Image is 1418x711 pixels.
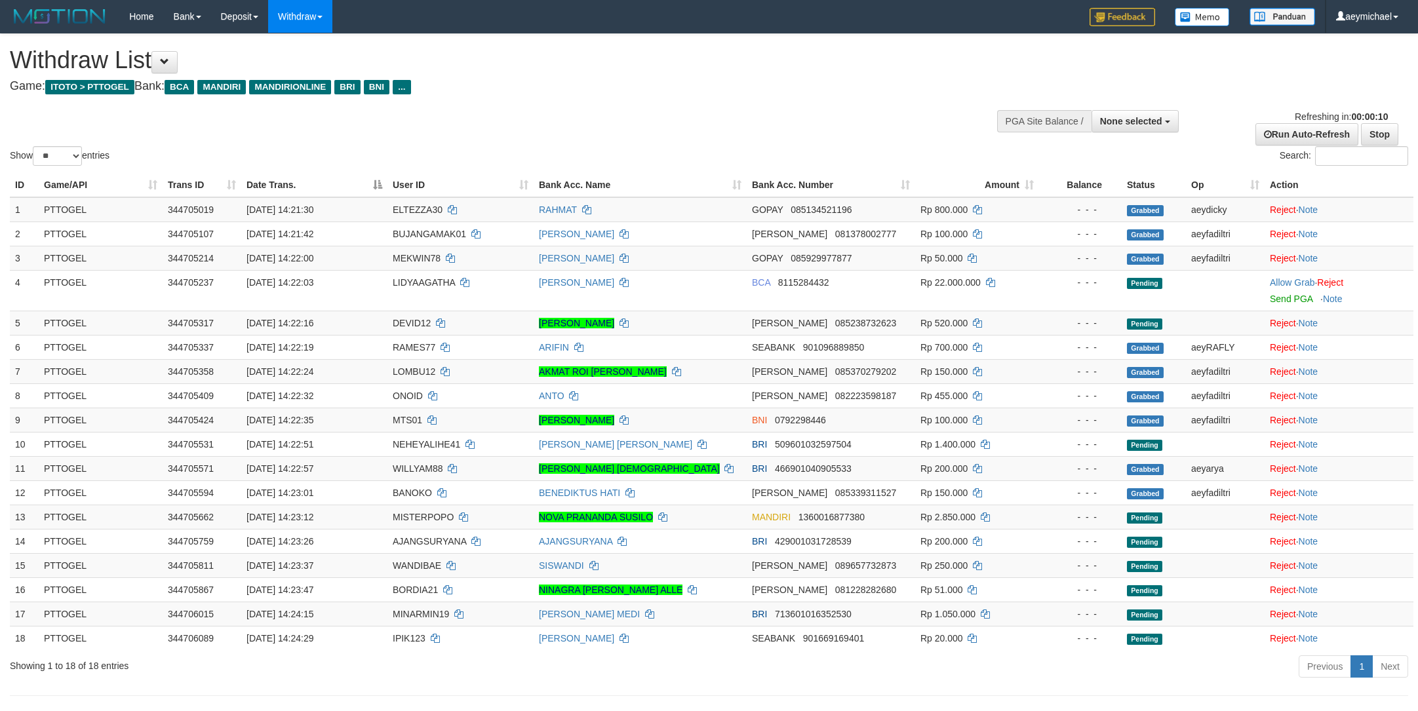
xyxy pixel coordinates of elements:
td: PTTOGEL [39,383,163,408]
span: Copy 085134521196 to clipboard [791,204,852,215]
td: PTTOGEL [39,602,163,626]
span: [DATE] 14:22:57 [246,463,313,474]
span: MISTERPOPO [393,512,454,522]
a: Note [1299,536,1318,547]
td: aeyfadiltri [1186,408,1265,432]
span: BORDIA21 [393,585,438,595]
img: MOTION_logo.png [10,7,109,26]
span: [DATE] 14:23:37 [246,560,313,571]
span: [DATE] 14:23:12 [246,512,313,522]
a: [PERSON_NAME] MEDI [539,609,640,619]
a: Note [1299,488,1318,498]
span: [PERSON_NAME] [752,229,827,239]
td: aeyRAFLY [1186,335,1265,359]
span: Rp 250.000 [920,560,968,571]
td: 18 [10,626,39,650]
span: LOMBU12 [393,366,435,377]
a: Note [1299,585,1318,595]
a: ARIFIN [539,342,569,353]
span: 344705759 [168,536,214,547]
a: Reject [1270,439,1296,450]
span: Copy 8115284432 to clipboard [778,277,829,288]
label: Show entries [10,146,109,166]
td: PTTOGEL [39,246,163,270]
span: [DATE] 14:23:01 [246,488,313,498]
a: ANTO [539,391,564,401]
td: · [1265,221,1413,246]
div: - - - [1044,462,1116,475]
span: Copy 1360016877380 to clipboard [798,512,865,522]
a: Note [1299,512,1318,522]
span: BRI [752,609,767,619]
span: Copy 081378002777 to clipboard [835,229,896,239]
span: Pending [1127,440,1162,451]
td: · [1265,246,1413,270]
a: 1 [1350,655,1373,678]
div: - - - [1044,583,1116,596]
span: 344705358 [168,366,214,377]
div: - - - [1044,203,1116,216]
a: Reject [1270,585,1296,595]
span: 344705317 [168,318,214,328]
td: · [1265,553,1413,577]
td: · [1265,432,1413,456]
span: BRI [334,80,360,94]
div: - - - [1044,276,1116,289]
span: BRI [752,536,767,547]
th: Op: activate to sort column ascending [1186,173,1265,197]
td: PTTOGEL [39,335,163,359]
div: - - - [1044,317,1116,330]
span: Rp 200.000 [920,536,968,547]
img: Button%20Memo.svg [1175,8,1230,26]
a: AJANGSURYANA [539,536,612,547]
div: - - - [1044,535,1116,548]
th: User ID: activate to sort column ascending [387,173,534,197]
td: 3 [10,246,39,270]
a: Reject [1270,633,1296,644]
div: - - - [1044,632,1116,645]
span: ITOTO > PTTOGEL [45,80,134,94]
strong: 00:00:10 [1351,111,1388,122]
span: Rp 2.850.000 [920,512,975,522]
img: Feedback.jpg [1090,8,1155,26]
span: Grabbed [1127,415,1164,427]
td: · [1265,359,1413,383]
span: BRI [752,463,767,474]
span: Grabbed [1127,343,1164,354]
a: Reject [1270,342,1296,353]
a: NINAGRA [PERSON_NAME] ALLE [539,585,682,595]
td: 5 [10,311,39,335]
td: 10 [10,432,39,456]
span: Copy 0792298446 to clipboard [775,415,826,425]
span: · [1270,277,1317,288]
a: Reject [1270,512,1296,522]
a: BENEDIKTUS HATI [539,488,620,498]
a: SISWANDI [539,560,584,571]
span: Rp 700.000 [920,342,968,353]
td: aeyfadiltri [1186,359,1265,383]
span: Copy 509601032597504 to clipboard [775,439,852,450]
td: aeyfadiltri [1186,480,1265,505]
span: Pending [1127,561,1162,572]
a: Note [1299,253,1318,263]
td: PTTOGEL [39,529,163,553]
span: [PERSON_NAME] [752,560,827,571]
td: · [1265,456,1413,480]
input: Search: [1315,146,1408,166]
span: Grabbed [1127,205,1164,216]
td: PTTOGEL [39,553,163,577]
span: BRI [752,439,767,450]
span: Rp 520.000 [920,318,968,328]
span: [DATE] 14:22:24 [246,366,313,377]
span: [DATE] 14:21:42 [246,229,313,239]
h1: Withdraw List [10,47,932,73]
span: Pending [1127,609,1162,621]
a: Note [1299,560,1318,571]
a: AKMAT ROI [PERSON_NAME] [539,366,667,377]
span: Rp 22.000.000 [920,277,981,288]
div: - - - [1044,510,1116,524]
td: PTTOGEL [39,480,163,505]
td: PTTOGEL [39,359,163,383]
span: Copy 081228282680 to clipboard [835,585,896,595]
td: · [1265,408,1413,432]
